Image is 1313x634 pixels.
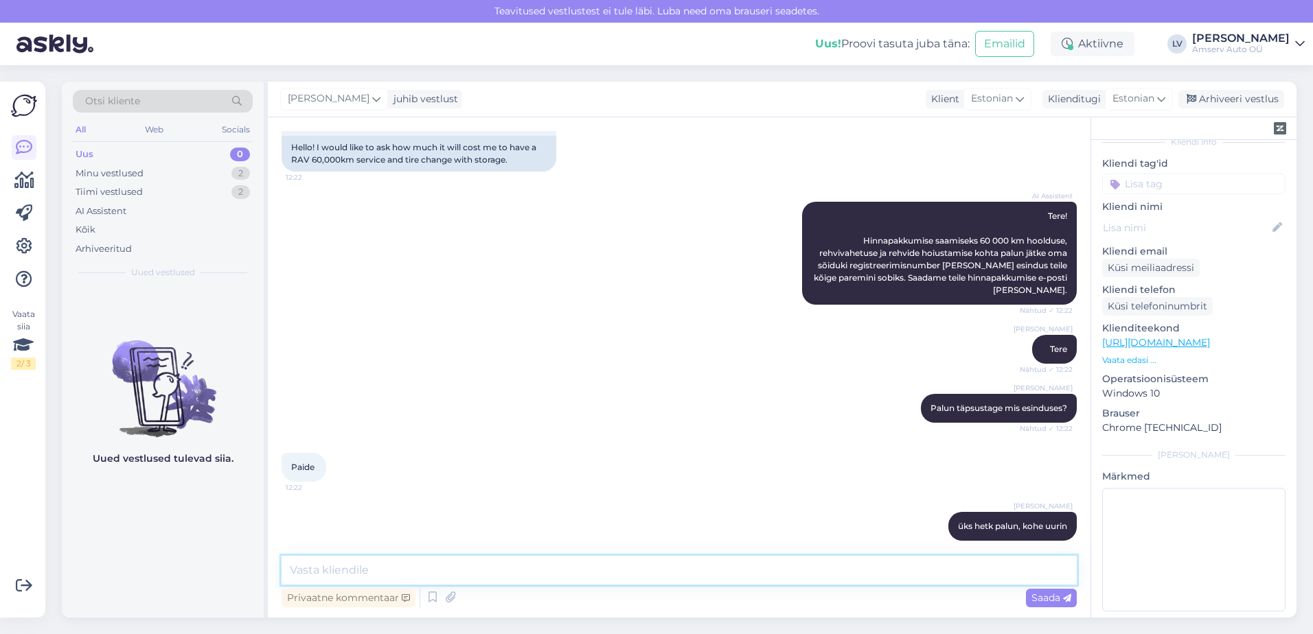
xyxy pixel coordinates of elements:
div: Arhiveeri vestlus [1178,90,1284,108]
div: Vaata siia [11,308,36,370]
span: Tere! Hinnapakkumise saamiseks 60 000 km hoolduse, rehvivahetuse ja rehvide hoiustamise kohta pal... [814,211,1069,295]
span: 12:23 [1021,541,1073,552]
div: Web [142,121,166,139]
p: Vaata edasi ... [1102,354,1286,366]
p: Kliendi telefon [1102,283,1286,297]
a: [URL][DOMAIN_NAME] [1102,336,1210,349]
div: Socials [219,121,253,139]
input: Lisa tag [1102,174,1286,194]
p: Klienditeekond [1102,321,1286,336]
button: Emailid [975,31,1034,57]
div: Arhiveeritud [76,242,132,256]
div: LV [1167,34,1187,54]
div: Kõik [76,223,95,237]
div: 0 [230,148,250,161]
input: Lisa nimi [1103,220,1270,235]
div: Klienditugi [1042,92,1101,106]
div: Küsi telefoninumbrit [1102,297,1213,316]
a: [PERSON_NAME]Amserv Auto OÜ [1192,33,1305,55]
p: Kliendi tag'id [1102,156,1286,171]
span: [PERSON_NAME] [288,91,369,106]
span: üks hetk palun, kohe uurin [958,521,1067,531]
span: 12:22 [286,482,337,493]
span: 12:22 [286,172,337,183]
span: Paide [291,462,315,472]
div: Uus [76,148,93,161]
div: Minu vestlused [76,167,144,180]
div: 2 [231,167,250,180]
p: Kliendi email [1102,244,1286,259]
span: Otsi kliente [85,94,140,108]
p: Märkmed [1102,469,1286,484]
span: [PERSON_NAME] [1014,383,1073,393]
p: Uued vestlused tulevad siia. [93,451,233,466]
span: AI Assistent [1021,191,1073,201]
div: Amserv Auto OÜ [1192,44,1290,55]
span: Nähtud ✓ 12:22 [1020,364,1073,375]
span: Nähtud ✓ 12:22 [1020,423,1073,434]
div: 2 [231,185,250,199]
div: Tiimi vestlused [76,185,143,199]
div: [PERSON_NAME] [1192,33,1290,44]
img: Askly Logo [11,93,37,119]
div: juhib vestlust [388,92,458,106]
img: No chats [62,316,264,439]
span: Uued vestlused [131,266,195,279]
span: Estonian [1112,91,1154,106]
span: [PERSON_NAME] [1014,324,1073,334]
span: [PERSON_NAME] [1014,501,1073,511]
div: All [73,121,89,139]
img: zendesk [1274,122,1286,134]
div: Privaatne kommentaar [282,589,415,607]
div: [PERSON_NAME] [1102,449,1286,461]
span: Nähtud ✓ 12:22 [1020,305,1073,316]
p: Brauser [1102,406,1286,421]
span: Estonian [971,91,1013,106]
p: Kliendi nimi [1102,200,1286,214]
p: Chrome [TECHNICAL_ID] [1102,421,1286,435]
div: 2 / 3 [11,357,36,370]
div: Küsi meiliaadressi [1102,259,1200,277]
span: Palun täpsustage mis esinduses? [930,403,1067,413]
div: Klient [926,92,959,106]
div: AI Assistent [76,204,126,218]
span: Saada [1031,591,1071,604]
p: Windows 10 [1102,386,1286,401]
div: Hello! I would like to ask how much it will cost me to have a RAV 60,000km service and tire chang... [282,136,556,172]
span: Tere [1050,344,1067,354]
b: Uus! [815,37,841,50]
div: Aktiivne [1051,32,1134,56]
p: Operatsioonisüsteem [1102,372,1286,386]
div: Proovi tasuta juba täna: [815,36,970,52]
div: Kliendi info [1102,136,1286,148]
